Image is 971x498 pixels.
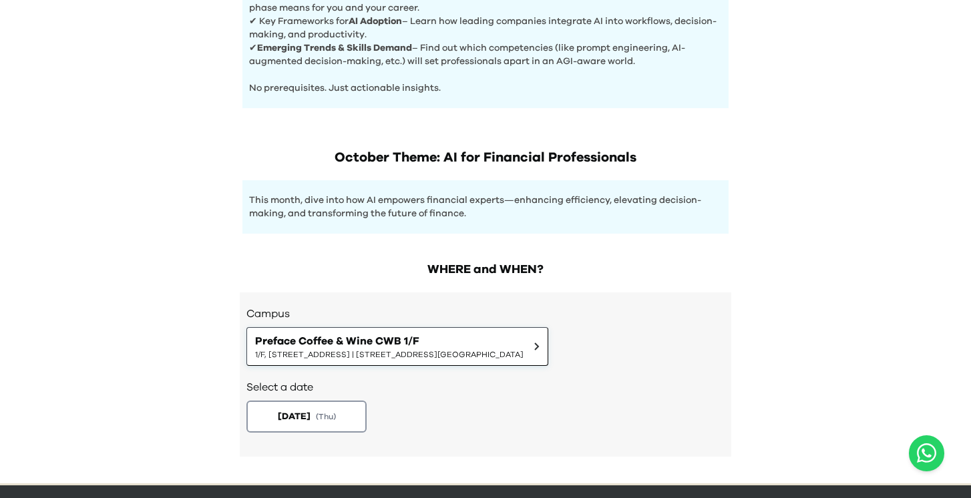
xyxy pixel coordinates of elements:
[255,333,524,349] span: Preface Coffee & Wine CWB 1/F
[246,327,548,366] button: Preface Coffee & Wine CWB 1/F1/F, [STREET_ADDRESS] | [STREET_ADDRESS][GEOGRAPHIC_DATA]
[249,68,722,95] p: No prerequisites. Just actionable insights.
[240,260,731,279] h2: WHERE and WHEN?
[246,401,367,433] button: [DATE](Thu)
[249,15,722,41] p: ✔ Key Frameworks for – Learn how leading companies integrate AI into workflows, decision-making, ...
[246,379,725,395] h2: Select a date
[909,435,944,471] button: Open WhatsApp chat
[257,43,412,53] b: Emerging Trends & Skills Demand
[909,435,944,471] a: Chat with us on WhatsApp
[349,17,402,26] b: AI Adoption
[316,411,336,422] span: ( Thu )
[242,148,729,167] h1: October Theme: AI for Financial Professionals
[249,194,722,220] p: This month, dive into how AI empowers financial experts—enhancing efficiency, elevating decision-...
[255,349,524,360] span: 1/F, [STREET_ADDRESS] | [STREET_ADDRESS][GEOGRAPHIC_DATA]
[246,306,725,322] h3: Campus
[278,410,311,423] span: [DATE]
[249,41,722,68] p: ✔ – Find out which competencies (like prompt engineering, AI-augmented decision-making, etc.) wil...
